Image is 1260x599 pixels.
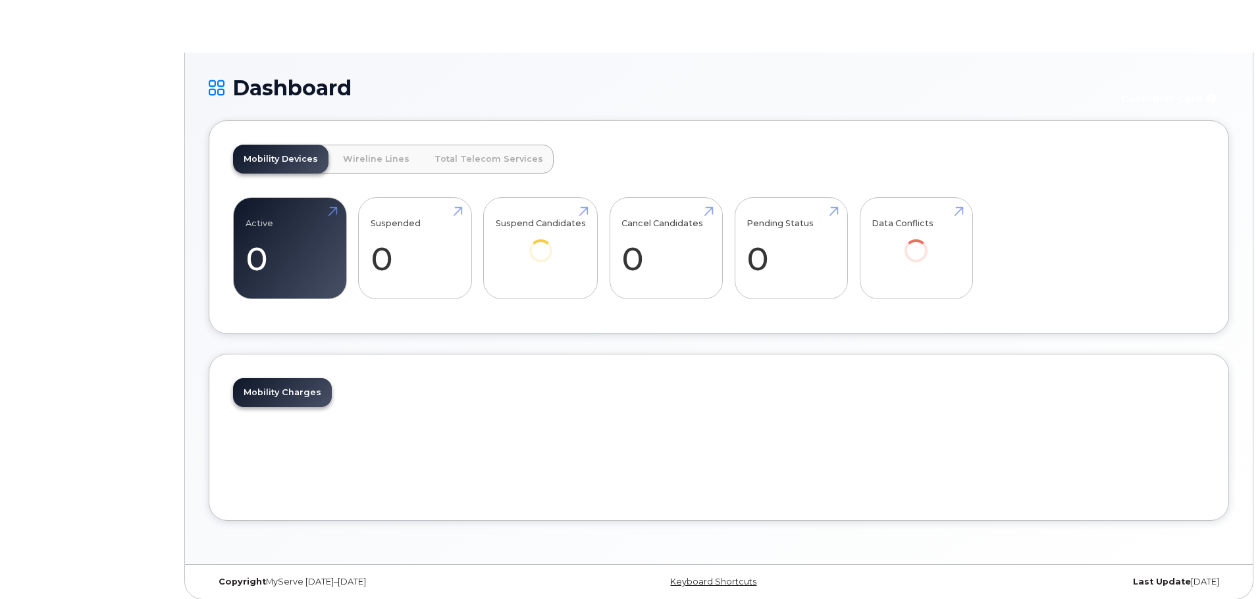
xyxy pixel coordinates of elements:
div: [DATE] [889,577,1229,587]
a: Suspended 0 [371,205,459,292]
div: MyServe [DATE]–[DATE] [209,577,549,587]
a: Data Conflicts [872,205,960,281]
a: Mobility Devices [233,145,328,174]
a: Total Telecom Services [424,145,554,174]
button: Customer Card [1111,87,1229,110]
a: Mobility Charges [233,378,332,407]
a: Pending Status 0 [747,205,835,292]
strong: Copyright [219,577,266,587]
a: Wireline Lines [332,145,420,174]
h1: Dashboard [209,76,1104,99]
strong: Last Update [1133,577,1191,587]
a: Suspend Candidates [496,205,586,281]
a: Cancel Candidates 0 [621,205,710,292]
a: Active 0 [246,205,334,292]
a: Keyboard Shortcuts [670,577,756,587]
